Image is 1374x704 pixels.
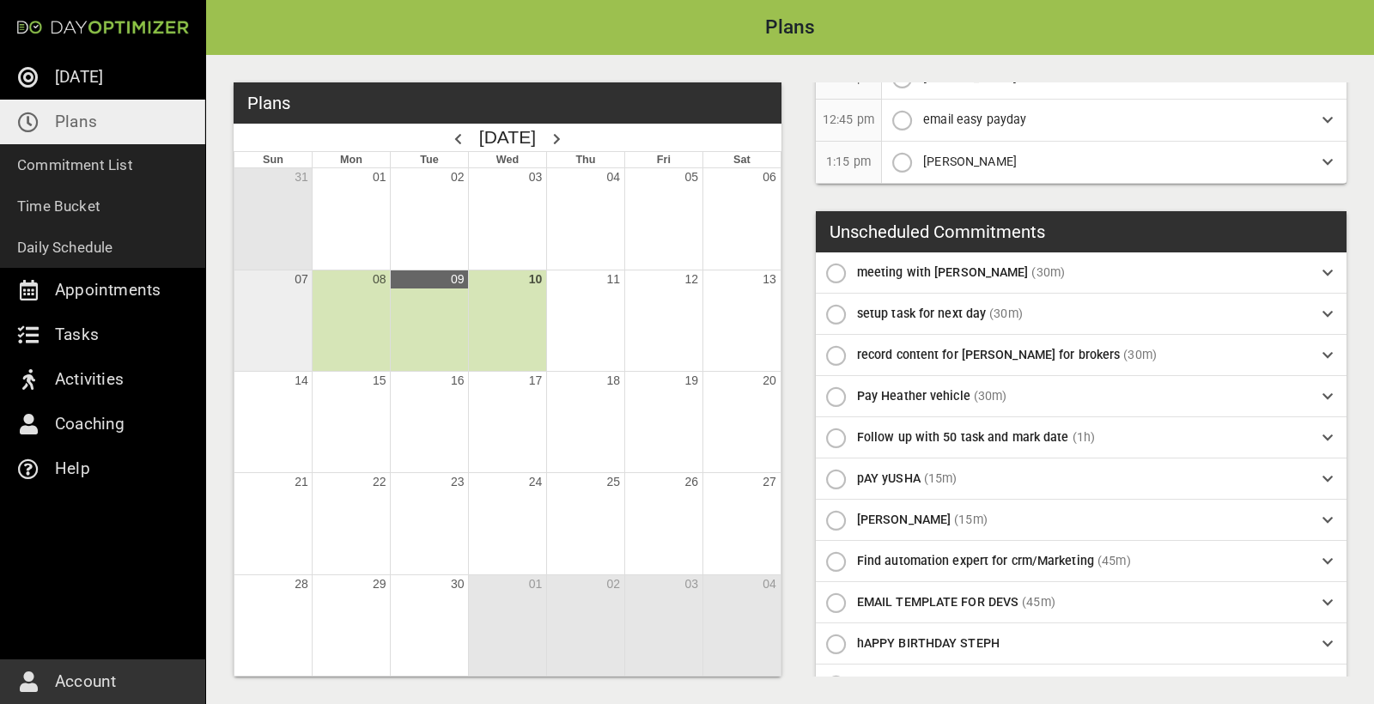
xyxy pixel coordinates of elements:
p: Time Bucket [17,194,100,218]
a: 31 [295,170,308,184]
p: 1:15 pm [826,153,871,171]
div: Month View [234,151,781,677]
span: (30m) [1123,348,1157,361]
a: 21 [295,475,308,489]
div: [PERSON_NAME] [882,142,1347,183]
div: Find automation expert for crm/Marketing(45m) [816,541,1347,582]
a: 04 [607,170,621,184]
p: Tasks [55,321,99,349]
span: (15m) [924,471,958,485]
span: (30m) [989,306,1023,320]
span: (1h) [1073,430,1096,444]
a: 27 [763,475,776,489]
p: Help [55,455,90,482]
a: 03 [529,170,543,184]
div: EMAIL TEMPLATE FOR DEVS(45m) [816,582,1347,623]
p: Appointments [55,276,161,304]
a: 19 [684,373,698,387]
span: Wed [496,154,519,166]
a: 18 [607,373,621,387]
span: Thu [575,154,595,166]
a: 03 [684,577,698,591]
div: setup task for next day(30m) [816,294,1347,335]
h3: Unscheduled Commitments [830,219,1045,245]
a: 11 [607,272,621,286]
a: 16 [451,373,465,387]
a: 23 [451,475,465,489]
div: pAY yUSHA(15m) [816,458,1347,500]
a: 07 [295,272,308,286]
span: Sun [263,154,283,166]
span: meeting with [PERSON_NAME] [857,265,1029,279]
a: 24 [529,475,543,489]
p: Activities [55,366,124,393]
span: Fri [657,154,671,166]
a: 09 [451,272,465,286]
p: Account [55,668,116,695]
p: Daily Schedule [17,235,113,259]
img: Day Optimizer [17,21,189,34]
span: Follow up with 50 task and mark date [857,430,1069,444]
span: (30m) [974,389,1007,403]
a: 05 [684,170,698,184]
div: meeting with [PERSON_NAME](30m) [816,252,1347,294]
span: (15m) [954,513,988,526]
span: email easy payday [923,112,1027,126]
a: 10 [529,272,543,286]
span: setup task for next day [857,306,986,320]
div: Pay Heather vehicle(30m) [816,376,1347,417]
a: 12 [684,272,698,286]
h2: Plans [206,18,1374,38]
span: (45m) [1022,595,1055,609]
div: Follow up with 50 task and mark date(1h) [816,417,1347,458]
a: 22 [373,475,386,489]
span: record content for [PERSON_NAME] for brokers [857,348,1120,361]
a: 13 [763,272,776,286]
div: email easy payday [882,100,1347,141]
p: Commitment List [17,153,133,177]
a: 01 [529,577,543,591]
a: 26 [684,475,698,489]
div: [PERSON_NAME](15m) [816,500,1347,541]
span: pAY yUSHA [857,471,921,485]
p: 12:45 pm [823,111,874,129]
span: Find automation expert for crm/Marketing [857,554,1094,567]
a: 25 [607,475,621,489]
a: 02 [451,170,465,184]
a: 15 [373,373,386,387]
span: hAPPY BIRTHDAY STEPH [857,636,1000,650]
h2: [DATE] [479,124,536,151]
span: [PERSON_NAME] [857,513,951,526]
span: EMAIL TEMPLATE FOR DEVS [857,595,1018,609]
a: 08 [373,272,386,286]
a: 06 [763,170,776,184]
span: (45m) [1097,554,1131,567]
a: 17 [529,373,543,387]
a: 29 [373,577,386,591]
div: record content for [PERSON_NAME] for brokers(30m) [816,335,1347,376]
a: 04 [763,577,776,591]
span: Pay Heather vehicle [857,389,970,403]
span: Mon [340,154,362,166]
span: Sat [733,154,751,166]
p: Coaching [55,410,125,438]
a: 30 [451,577,465,591]
p: [DATE] [55,64,103,91]
h3: Plans [247,90,290,116]
a: 28 [295,577,308,591]
span: Tue [420,154,438,166]
span: [PERSON_NAME] [923,155,1017,168]
p: Plans [55,108,97,136]
a: 02 [607,577,621,591]
a: 14 [295,373,308,387]
a: 20 [763,373,776,387]
a: 01 [373,170,386,184]
div: hAPPY BIRTHDAY STEPH [816,623,1347,665]
span: (30m) [1031,265,1065,279]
